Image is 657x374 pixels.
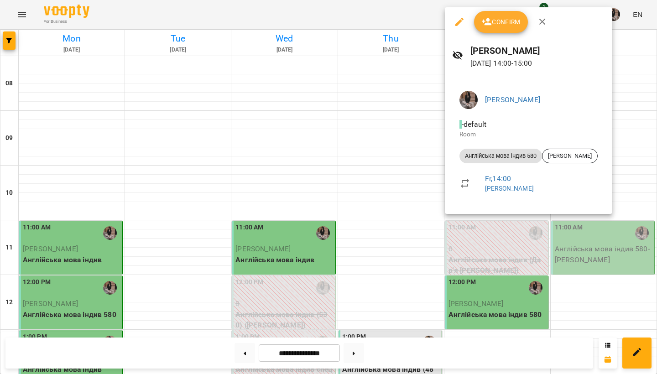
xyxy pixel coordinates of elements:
a: [PERSON_NAME] [485,95,540,104]
div: [PERSON_NAME] [542,149,598,163]
p: [DATE] 14:00 - 15:00 [470,58,605,69]
span: [PERSON_NAME] [542,152,597,160]
span: - default [459,120,488,129]
h6: [PERSON_NAME] [470,44,605,58]
button: Confirm [474,11,528,33]
p: Room [459,130,598,139]
span: Англійська мова індив 580 [459,152,542,160]
a: [PERSON_NAME] [485,185,534,192]
span: Confirm [481,16,521,27]
a: Fr , 14:00 [485,174,511,183]
img: 7eeb5c2dceb0f540ed985a8fa2922f17.jpg [459,91,478,109]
